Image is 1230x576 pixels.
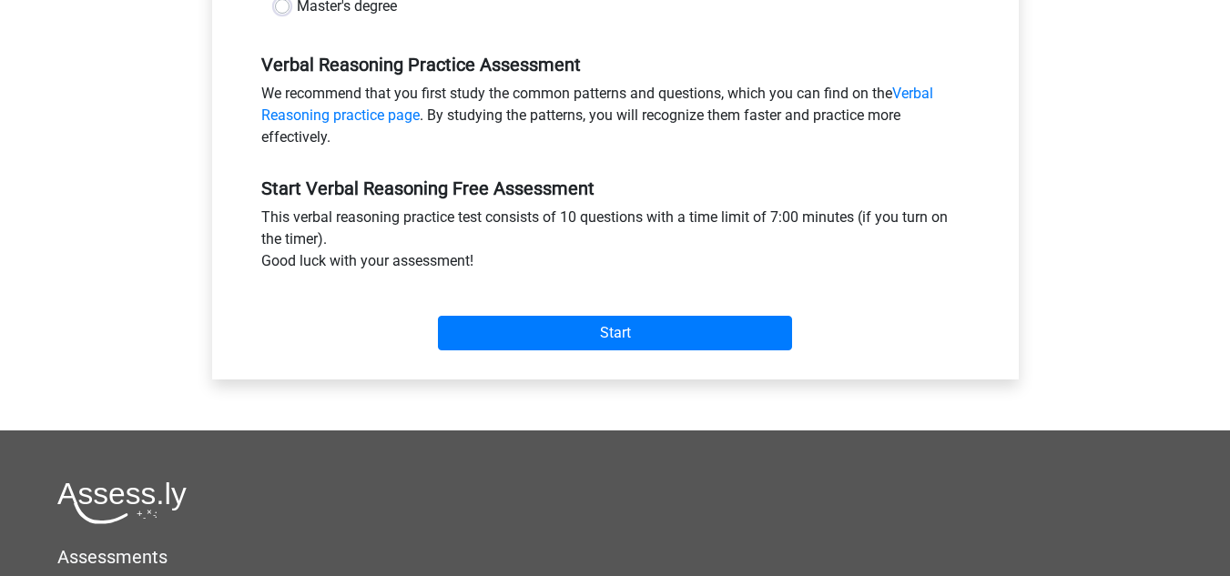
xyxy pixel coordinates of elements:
div: This verbal reasoning practice test consists of 10 questions with a time limit of 7:00 minutes (i... [248,207,983,279]
input: Start [438,316,792,350]
div: We recommend that you first study the common patterns and questions, which you can find on the . ... [248,83,983,156]
h5: Start Verbal Reasoning Free Assessment [261,177,970,199]
h5: Assessments [57,546,1173,568]
img: Assessly logo [57,481,187,524]
h5: Verbal Reasoning Practice Assessment [261,54,970,76]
